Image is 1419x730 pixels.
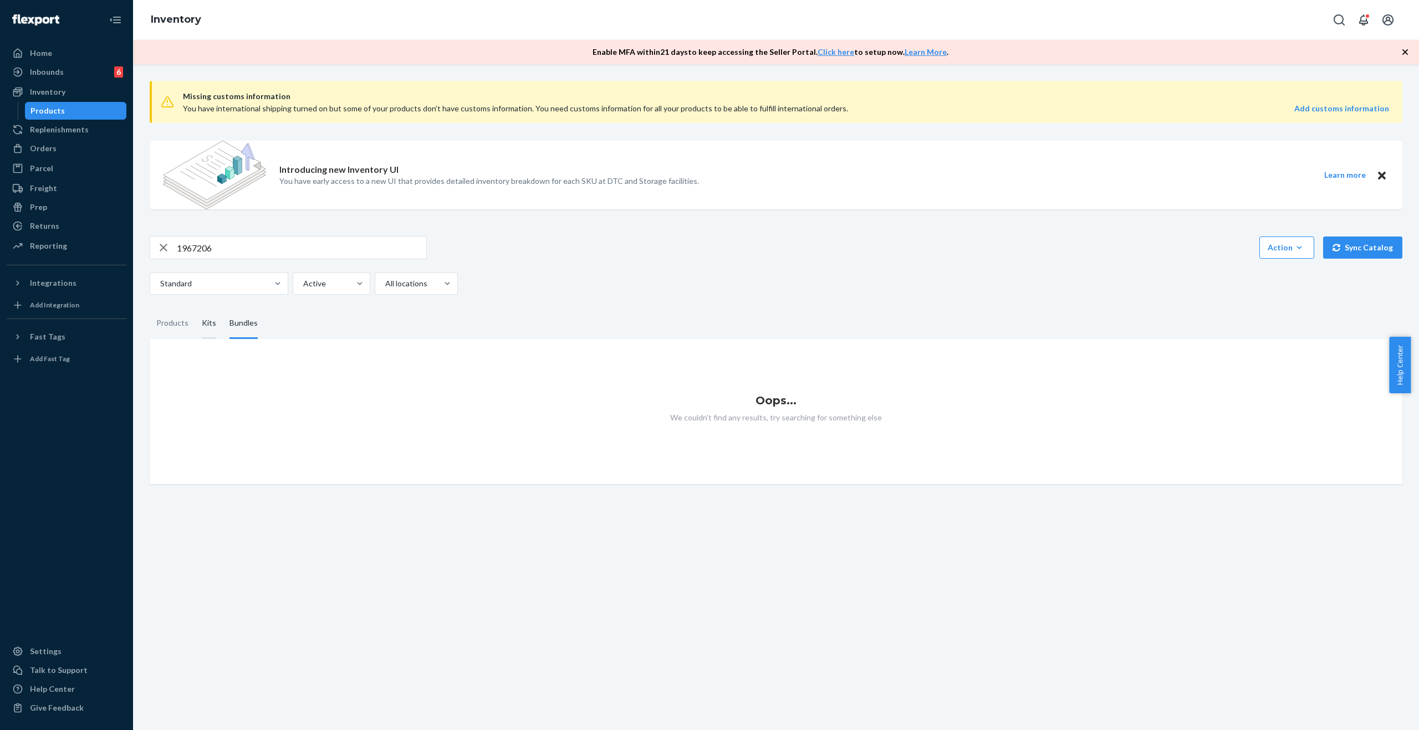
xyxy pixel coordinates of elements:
[30,683,75,695] div: Help Center
[302,278,303,289] input: Active
[384,278,385,289] input: All locations
[183,90,1389,103] span: Missing customs information
[7,121,126,138] a: Replenishments
[183,103,1148,114] div: You have international shipping turned on but some of your products don’t have customs informatio...
[1294,103,1389,114] a: Add customs information
[30,86,65,97] div: Inventory
[279,163,399,176] p: Introducing new Inventory UI
[7,661,126,679] a: Talk to Support
[1375,168,1389,182] button: Close
[12,14,59,25] img: Flexport logo
[104,9,126,31] button: Close Navigation
[7,140,126,157] a: Orders
[142,4,210,36] ol: breadcrumbs
[1352,9,1375,31] button: Open notifications
[7,44,126,62] a: Home
[202,308,216,339] div: Kits
[30,183,57,194] div: Freight
[30,300,79,310] div: Add Integration
[7,179,126,197] a: Freight
[30,202,47,213] div: Prep
[7,642,126,660] a: Settings
[905,47,947,56] a: Learn More
[229,308,258,339] div: Bundles
[1323,237,1402,259] button: Sync Catalog
[30,105,65,116] div: Products
[30,646,62,657] div: Settings
[7,160,126,177] a: Parcel
[7,63,126,81] a: Inbounds6
[150,412,1402,423] p: We couldn't find any results, try searching for something else
[1389,337,1411,393] button: Help Center
[7,217,126,235] a: Returns
[30,143,57,154] div: Orders
[30,48,52,59] div: Home
[7,237,126,255] a: Reporting
[593,47,948,58] p: Enable MFA within 21 days to keep accessing the Seller Portal. to setup now. .
[1268,242,1306,253] div: Action
[7,699,126,717] button: Give Feedback
[30,331,65,342] div: Fast Tags
[7,198,126,216] a: Prep
[7,680,126,698] a: Help Center
[30,702,84,713] div: Give Feedback
[159,278,160,289] input: Standard
[279,176,699,187] p: You have early access to a new UI that provides detailed inventory breakdown for each SKU at DTC ...
[7,274,126,292] button: Integrations
[30,66,64,78] div: Inbounds
[818,47,854,56] a: Click here
[30,277,76,289] div: Integrations
[150,394,1402,407] h1: Oops...
[30,163,53,174] div: Parcel
[7,350,126,368] a: Add Fast Tag
[30,220,59,232] div: Returns
[151,13,201,25] a: Inventory
[177,237,426,259] input: Search inventory by name or sku
[25,102,127,120] a: Products
[7,328,126,346] button: Fast Tags
[30,354,70,363] div: Add Fast Tag
[7,296,126,314] a: Add Integration
[156,308,188,339] div: Products
[7,83,126,101] a: Inventory
[1259,237,1314,259] button: Action
[1328,9,1350,31] button: Open Search Box
[163,141,266,209] img: new-reports-banner-icon.82668bd98b6a51aee86340f2a7b77ae3.png
[1377,9,1399,31] button: Open account menu
[114,66,123,78] div: 6
[1317,168,1372,182] button: Learn more
[1294,104,1389,113] strong: Add customs information
[30,240,67,251] div: Reporting
[30,124,89,135] div: Replenishments
[30,665,88,676] div: Talk to Support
